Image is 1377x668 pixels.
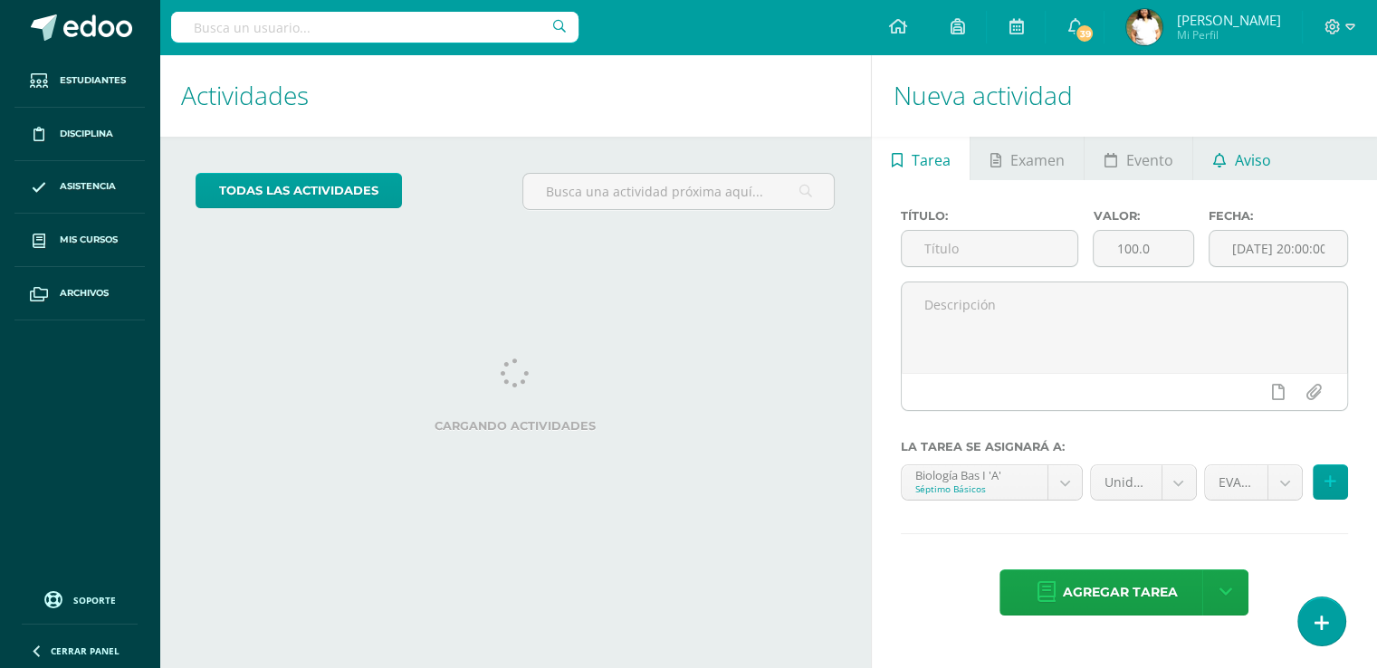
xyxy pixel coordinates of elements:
a: Estudiantes [14,54,145,108]
span: Estudiantes [60,73,126,88]
div: Biología Bas I 'A' [915,465,1034,482]
span: Asistencia [60,179,116,194]
span: Unidad 4 [1104,465,1148,500]
a: Mis cursos [14,214,145,267]
h1: Actividades [181,54,849,137]
a: Aviso [1193,137,1290,180]
a: Evento [1085,137,1192,180]
input: Título [902,231,1078,266]
a: Unidad 4 [1091,465,1196,500]
span: Mis cursos [60,233,118,247]
input: Busca una actividad próxima aquí... [523,174,834,209]
span: Tarea [912,138,951,182]
span: Agregar tarea [1062,570,1177,615]
a: Biología Bas I 'A'Séptimo Básicos [902,465,1082,500]
a: Tarea [872,137,970,180]
label: Cargando actividades [196,419,835,433]
label: Valor: [1093,209,1194,223]
span: Cerrar panel [51,644,120,657]
input: Busca un usuario... [171,12,579,43]
label: Fecha: [1209,209,1348,223]
div: Séptimo Básicos [915,482,1034,495]
span: Aviso [1235,138,1271,182]
input: Fecha de entrega [1210,231,1347,266]
span: Mi Perfil [1176,27,1280,43]
a: Examen [971,137,1084,180]
a: EVALUACIÓN (20.0%) [1205,465,1302,500]
input: Puntos máximos [1094,231,1193,266]
span: Disciplina [60,127,113,141]
a: Asistencia [14,161,145,215]
span: 39 [1075,24,1095,43]
a: Soporte [22,587,138,611]
span: Evento [1126,138,1173,182]
label: Título: [901,209,1079,223]
a: Archivos [14,267,145,320]
span: Examen [1010,138,1065,182]
span: EVALUACIÓN (20.0%) [1219,465,1254,500]
a: todas las Actividades [196,173,402,208]
span: Archivos [60,286,109,301]
img: c7b04b25378ff11843444faa8800c300.png [1126,9,1162,45]
span: [PERSON_NAME] [1176,11,1280,29]
h1: Nueva actividad [894,54,1355,137]
span: Soporte [73,594,116,606]
a: Disciplina [14,108,145,161]
label: La tarea se asignará a: [901,440,1348,453]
